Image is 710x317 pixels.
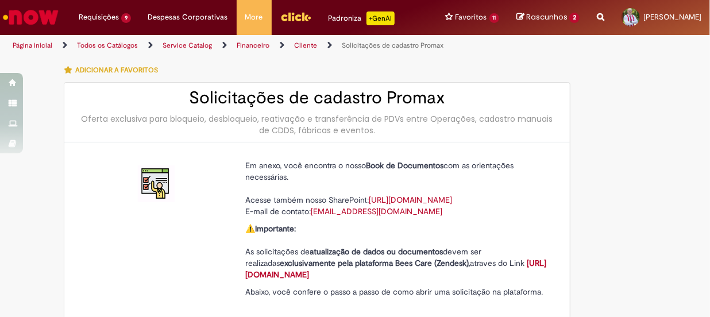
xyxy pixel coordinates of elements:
[237,41,269,50] a: Financeiro
[245,160,550,217] p: Em anexo, você encontra o nosso com as orientações necessárias. Acesse também nosso SharePoint: E...
[569,13,580,23] span: 2
[280,8,311,25] img: click_logo_yellow_360x200.png
[643,12,701,22] span: [PERSON_NAME]
[121,13,131,23] span: 9
[294,41,317,50] a: Cliente
[311,206,442,217] a: [EMAIL_ADDRESS][DOMAIN_NAME]
[310,246,443,257] strong: atualização de dados ou documentos
[342,41,443,50] a: Solicitações de cadastro Promax
[75,65,158,75] span: Adicionar a Favoritos
[369,195,452,205] a: [URL][DOMAIN_NAME]
[77,41,138,50] a: Todos os Catálogos
[76,88,558,107] h2: Solicitações de cadastro Promax
[366,160,443,171] strong: Book de Documentos
[76,113,558,136] div: Oferta exclusiva para bloqueio, desbloqueio, reativação e transferência de PDVs entre Operações, ...
[255,223,296,234] strong: Importante:
[13,41,52,50] a: Página inicial
[9,35,465,56] ul: Trilhas de página
[148,11,228,23] span: Despesas Corporativas
[516,12,580,23] a: Rascunhos
[245,11,263,23] span: More
[245,223,550,280] p: ⚠️ As solicitações de devem ser realizadas atraves do Link
[64,58,164,82] button: Adicionar a Favoritos
[163,41,212,50] a: Service Catalog
[456,11,487,23] span: Favoritos
[489,13,500,23] span: 11
[366,11,395,25] p: +GenAi
[1,6,60,29] img: ServiceNow
[138,165,175,202] img: Solicitações de cadastro Promax
[526,11,568,22] span: Rascunhos
[329,11,395,25] div: Padroniza
[79,11,119,23] span: Requisições
[245,258,546,280] a: [URL][DOMAIN_NAME]
[280,258,470,268] strong: exclusivamente pela plataforma Bees Care (Zendesk),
